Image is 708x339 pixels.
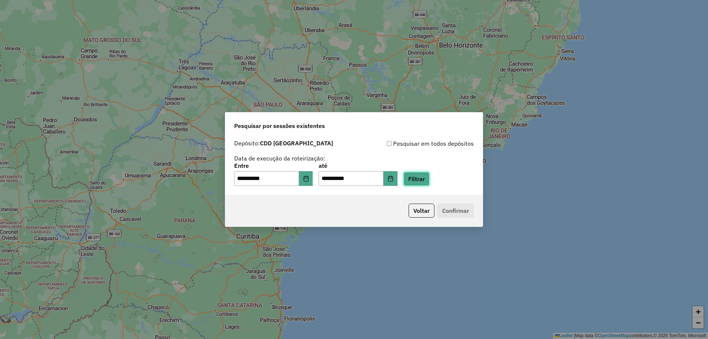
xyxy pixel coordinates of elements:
[234,161,313,170] label: Entre
[409,204,434,218] button: Voltar
[403,172,430,186] button: Filtrar
[319,161,397,170] label: até
[383,171,398,186] button: Choose Date
[299,171,313,186] button: Choose Date
[234,121,325,130] span: Pesquisar por sessões existentes
[234,154,325,163] label: Data de execução da roteirização:
[260,139,333,147] strong: CDD [GEOGRAPHIC_DATA]
[234,139,333,148] label: Depósito:
[354,139,474,148] div: Pesquisar em todos depósitos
